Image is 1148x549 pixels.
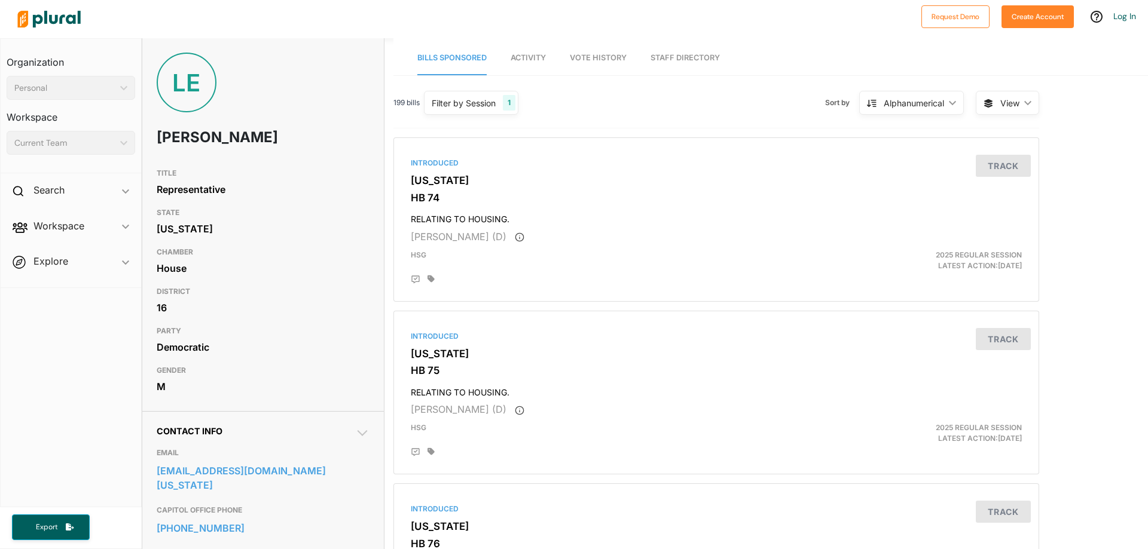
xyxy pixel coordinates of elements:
[157,166,370,180] h3: TITLE
[157,426,222,436] span: Contact Info
[411,275,420,284] div: Add Position Statement
[821,250,1031,271] div: Latest Action: [DATE]
[503,95,515,111] div: 1
[14,82,115,94] div: Personal
[1000,97,1019,109] span: View
[411,158,1022,168] div: Introduced
[651,41,720,75] a: Staff Directory
[432,97,496,109] div: Filter by Session
[1002,10,1074,22] a: Create Account
[12,514,90,540] button: Export
[428,447,435,456] div: Add tags
[570,53,627,62] span: Vote History
[411,250,426,259] span: HSG
[411,382,1022,398] h4: RELATING TO HOUSING.
[7,100,135,126] h3: Workspace
[157,519,370,537] a: [PHONE_NUMBER]
[157,245,370,259] h3: CHAMBER
[884,97,944,109] div: Alphanumerical
[417,41,487,75] a: Bills Sponsored
[411,364,1022,376] h3: HB 75
[411,520,1022,532] h3: [US_STATE]
[936,250,1022,259] span: 2025 Regular Session
[157,259,370,277] div: House
[411,331,1022,342] div: Introduced
[921,10,990,22] a: Request Demo
[411,174,1022,186] h3: [US_STATE]
[157,338,370,356] div: Democratic
[825,97,859,108] span: Sort by
[976,501,1031,523] button: Track
[157,180,370,198] div: Representative
[1002,5,1074,28] button: Create Account
[821,422,1031,444] div: Latest Action: [DATE]
[157,206,370,220] h3: STATE
[411,403,506,415] span: [PERSON_NAME] (D)
[28,522,66,532] span: Export
[411,231,506,243] span: [PERSON_NAME] (D)
[976,155,1031,177] button: Track
[511,41,546,75] a: Activity
[157,378,370,395] div: M
[157,324,370,338] h3: PARTY
[976,328,1031,350] button: Track
[411,504,1022,514] div: Introduced
[157,119,284,155] h1: [PERSON_NAME]
[157,363,370,378] h3: GENDER
[33,183,65,197] h2: Search
[157,53,216,112] div: LE
[921,5,990,28] button: Request Demo
[428,275,435,283] div: Add tags
[511,53,546,62] span: Activity
[157,220,370,238] div: [US_STATE]
[411,348,1022,360] h3: [US_STATE]
[7,45,135,71] h3: Organization
[1113,11,1136,22] a: Log In
[14,137,115,149] div: Current Team
[393,97,420,108] span: 199 bills
[417,53,487,62] span: Bills Sponsored
[157,446,370,460] h3: EMAIL
[157,284,370,299] h3: DISTRICT
[570,41,627,75] a: Vote History
[157,503,370,517] h3: CAPITOL OFFICE PHONE
[411,208,1022,225] h4: RELATING TO HOUSING.
[157,462,370,494] a: [EMAIL_ADDRESS][DOMAIN_NAME][US_STATE]
[411,447,420,457] div: Add Position Statement
[157,299,370,317] div: 16
[411,192,1022,204] h3: HB 74
[936,423,1022,432] span: 2025 Regular Session
[411,423,426,432] span: HSG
